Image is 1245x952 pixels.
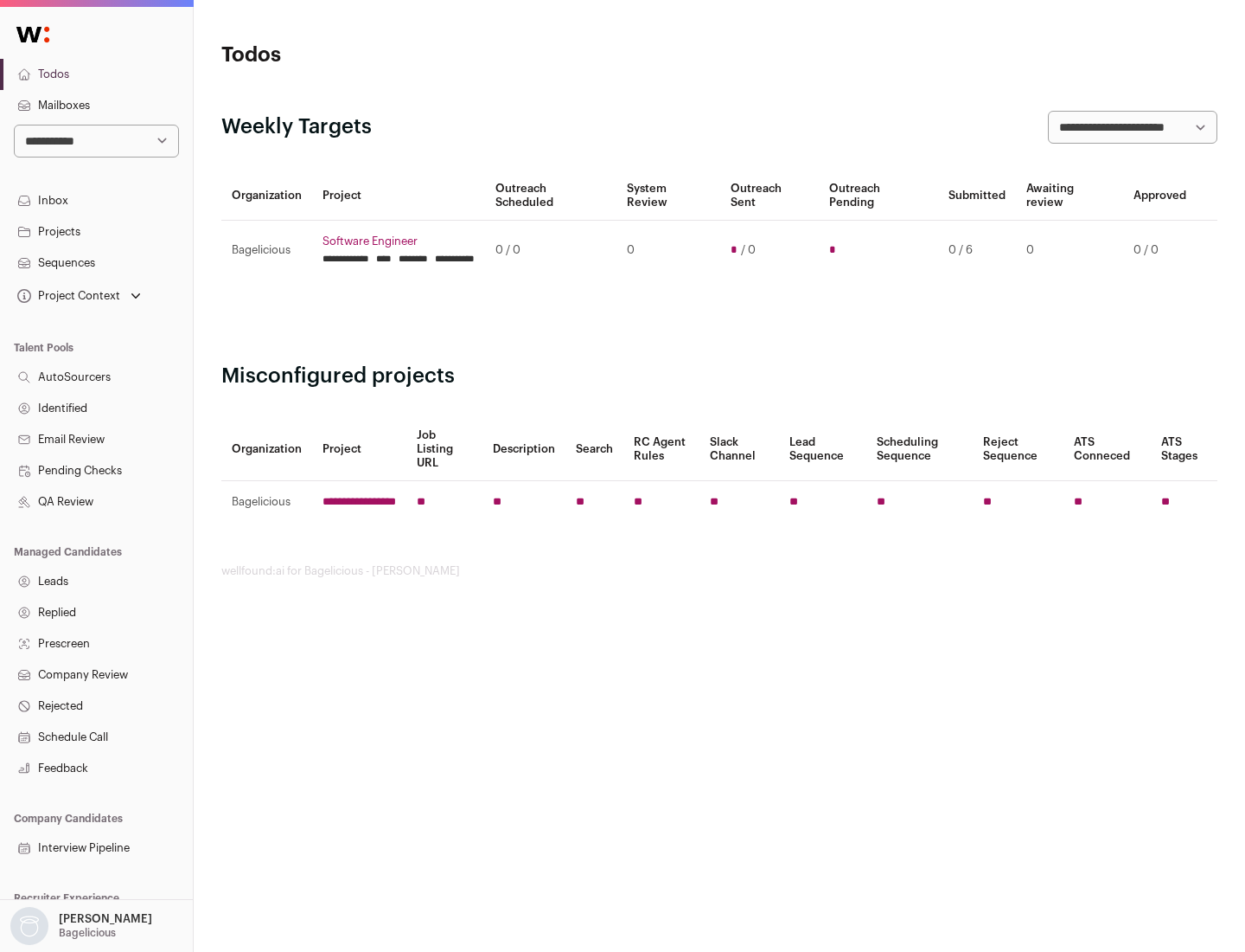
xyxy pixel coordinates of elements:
span: / 0 [741,243,756,257]
th: Organization [221,418,312,481]
td: 0 [616,221,719,280]
th: Search [565,418,623,481]
h1: Todos [221,42,553,69]
div: Project Context [14,289,120,303]
th: Scheduling Sequence [866,418,973,481]
th: Reject Sequence [973,418,1064,481]
th: Organization [221,171,312,221]
th: ATS Conneced [1063,418,1150,481]
th: Job Listing URL [406,418,482,481]
p: Bagelicious [59,926,116,940]
button: Open dropdown [7,907,156,945]
img: nopic.png [10,907,48,945]
th: Outreach Scheduled [485,171,616,221]
th: Slack Channel [699,418,779,481]
th: Outreach Sent [720,171,820,221]
th: Description [482,418,565,481]
td: 0 [1016,221,1123,280]
th: Project [312,418,406,481]
th: Awaiting review [1016,171,1123,221]
td: 0 / 6 [938,221,1016,280]
td: Bagelicious [221,221,312,280]
a: Software Engineer [322,235,475,248]
p: [PERSON_NAME] [59,912,152,926]
th: Outreach Pending [819,171,937,221]
footer: wellfound:ai for Bagelicious - [PERSON_NAME] [221,564,1217,578]
th: RC Agent Rules [623,418,699,481]
h2: Misconfigured projects [221,363,1217,390]
td: Bagelicious [221,481,312,524]
img: Wellfound [7,17,59,52]
th: System Review [616,171,719,221]
th: Submitted [938,171,1016,221]
td: 0 / 0 [1123,221,1197,280]
th: Lead Sequence [779,418,866,481]
td: 0 / 0 [485,221,616,280]
th: Project [312,171,485,221]
button: Open dropdown [14,284,144,308]
h2: Weekly Targets [221,113,372,141]
th: Approved [1123,171,1197,221]
th: ATS Stages [1151,418,1217,481]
